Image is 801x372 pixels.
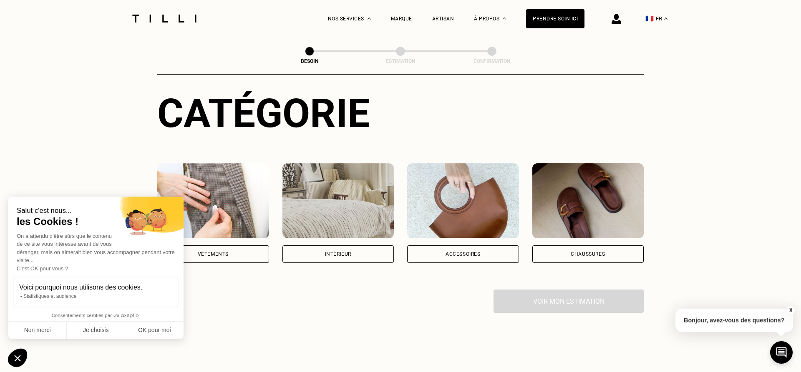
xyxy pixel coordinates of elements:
img: Menu déroulant à propos [503,17,506,20]
img: Vêtements [157,163,269,238]
img: Chaussures [532,163,644,238]
div: Confirmation [450,58,534,64]
div: Chaussures [571,252,605,257]
img: Logo du service de couturière Tilli [129,15,199,22]
div: Estimation [359,58,442,64]
img: menu déroulant [664,17,667,20]
img: Accessoires [407,163,519,238]
a: Prendre soin ici [526,9,584,28]
img: Menu déroulant [368,17,371,20]
div: Catégorie [157,90,644,137]
div: Accessoires [446,252,481,257]
span: 🇫🇷 [645,15,654,22]
a: Marque [391,16,412,22]
img: Intérieur [282,163,394,238]
div: Intérieur [325,252,351,257]
button: X [786,306,795,315]
img: icône connexion [612,14,621,24]
div: Besoin [268,58,351,64]
p: Bonjour, avez-vous des questions? [675,309,793,332]
div: Vêtements [198,252,229,257]
a: Artisan [432,16,454,22]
